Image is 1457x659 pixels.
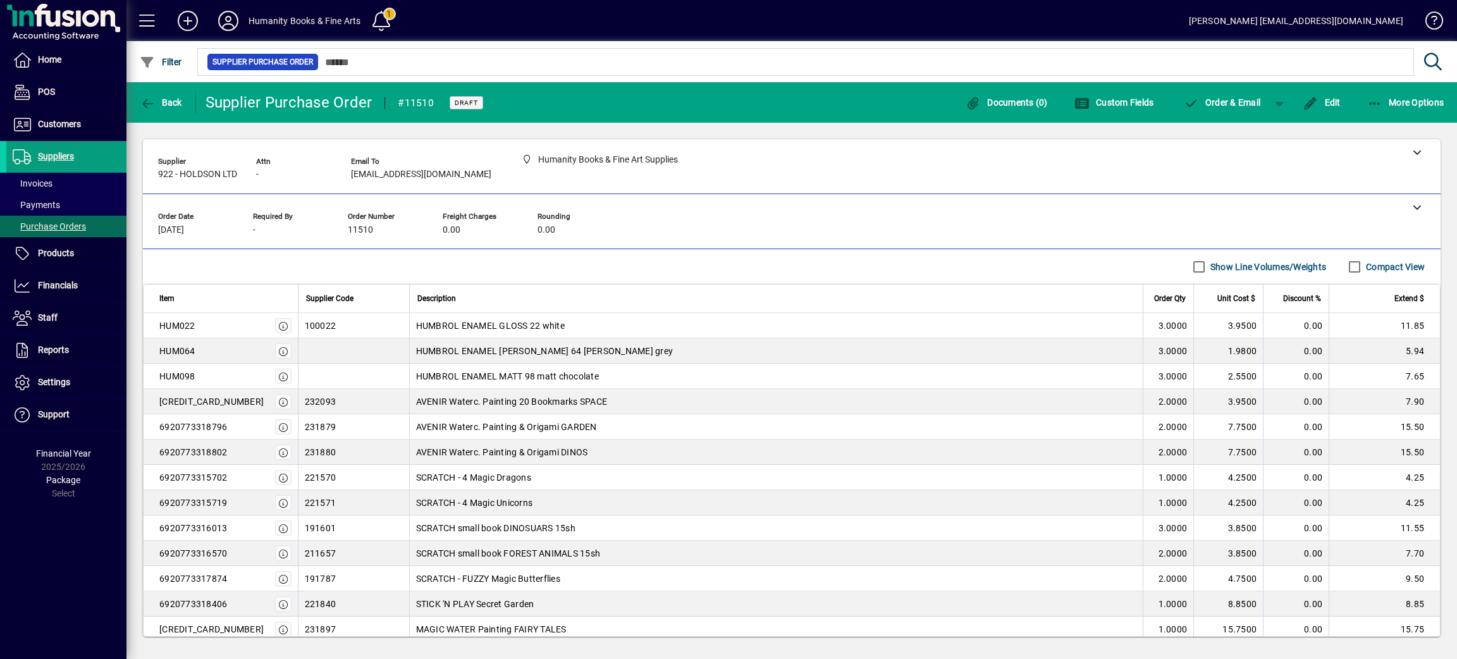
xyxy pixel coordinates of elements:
button: Documents (0) [962,91,1051,114]
td: 3.9500 [1193,389,1263,414]
td: 2.0000 [1143,389,1193,414]
td: 15.7500 [1193,617,1263,642]
span: 922 - HOLDSON LTD [158,169,237,180]
div: Supplier Purchase Order [206,92,372,113]
button: Profile [208,9,249,32]
span: Payments [13,200,60,210]
a: Products [6,238,126,269]
span: 0.00 [538,225,555,235]
button: Add [168,9,208,32]
button: Filter [137,51,185,73]
td: 232093 [298,389,409,414]
td: 221571 [298,490,409,515]
span: SCRATCH - 4 Magic Dragons [416,471,531,484]
span: Customers [38,119,81,129]
span: Filter [140,57,182,67]
a: Reports [6,335,126,366]
td: 0.00 [1263,617,1329,642]
td: 100022 [298,313,409,338]
span: AVENIR Waterc. Painting & Origami GARDEN [416,421,597,433]
td: 5.94 [1329,338,1440,364]
td: 1.0000 [1143,617,1193,642]
span: Edit [1303,97,1341,108]
span: HUMBROL ENAMEL [PERSON_NAME] 64 [PERSON_NAME] grey [416,345,673,357]
td: 1.9800 [1193,338,1263,364]
span: Order & Email [1183,97,1260,108]
div: 6920773318406 [159,598,227,610]
td: 11.85 [1329,313,1440,338]
td: 0.00 [1263,566,1329,591]
td: 3.0000 [1143,515,1193,541]
td: 231879 [298,414,409,440]
td: 211657 [298,541,409,566]
span: Extend $ [1394,292,1424,305]
td: 0.00 [1263,389,1329,414]
span: HUMBROL ENAMEL MATT 98 matt chocolate [416,370,599,383]
span: HUMBROL ENAMEL GLOSS 22 white [416,319,565,332]
span: MAGIC WATER Painting FAIRY TALES [416,623,567,636]
span: Staff [38,312,58,323]
td: 2.5500 [1193,364,1263,389]
td: 191601 [298,515,409,541]
span: Financials [38,280,78,290]
td: 3.9500 [1193,313,1263,338]
td: 191787 [298,566,409,591]
span: [EMAIL_ADDRESS][DOMAIN_NAME] [351,169,491,180]
td: 4.25 [1329,490,1440,515]
td: 0.00 [1263,490,1329,515]
button: Custom Fields [1071,91,1157,114]
span: Draft [455,99,478,107]
span: 11510 [348,225,373,235]
div: 6920773318802 [159,446,227,459]
span: Financial Year [36,448,91,459]
a: Payments [6,194,126,216]
span: Description [417,292,456,305]
td: 8.8500 [1193,591,1263,617]
div: 6920773316013 [159,522,227,534]
td: 3.8500 [1193,541,1263,566]
td: 0.00 [1263,591,1329,617]
td: 1.0000 [1143,490,1193,515]
span: Order Qty [1154,292,1186,305]
td: 11.55 [1329,515,1440,541]
div: HUM098 [159,370,195,383]
span: SCRATCH small book DINOSUARS 15sh [416,522,575,534]
td: 2.0000 [1143,566,1193,591]
td: 0.00 [1263,364,1329,389]
button: More Options [1364,91,1448,114]
td: 1.0000 [1143,465,1193,490]
div: HUM022 [159,319,195,332]
a: Customers [6,109,126,140]
span: Reports [38,345,69,355]
td: 0.00 [1263,541,1329,566]
span: Documents (0) [966,97,1048,108]
div: 6920773318796 [159,421,227,433]
span: Support [38,409,70,419]
td: 15.50 [1329,440,1440,465]
span: STICK 'N PLAY Secret Garden [416,598,534,610]
a: Support [6,399,126,431]
span: AVENIR Waterc. Painting 20 Bookmarks SPACE [416,395,608,408]
td: 8.85 [1329,591,1440,617]
td: 231897 [298,617,409,642]
span: Settings [38,377,70,387]
td: 0.00 [1263,338,1329,364]
td: 0.00 [1263,440,1329,465]
td: 15.50 [1329,414,1440,440]
div: [CREDIT_CARD_NUMBER] [159,623,264,636]
span: - [256,169,259,180]
span: Back [140,97,182,108]
div: Humanity Books & Fine Arts [249,11,361,31]
a: Financials [6,270,126,302]
span: Products [38,248,74,258]
a: Knowledge Base [1416,3,1441,44]
span: SCRATCH small book FOREST ANIMALS 15sh [416,547,601,560]
span: AVENIR Waterc. Painting & Origami DINOS [416,446,588,459]
span: SCRATCH - FUZZY Magic Butterflies [416,572,560,585]
span: [DATE] [158,225,184,235]
span: Unit Cost $ [1217,292,1255,305]
td: 2.0000 [1143,414,1193,440]
td: 7.65 [1329,364,1440,389]
span: Home [38,54,61,65]
td: 7.7500 [1193,414,1263,440]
